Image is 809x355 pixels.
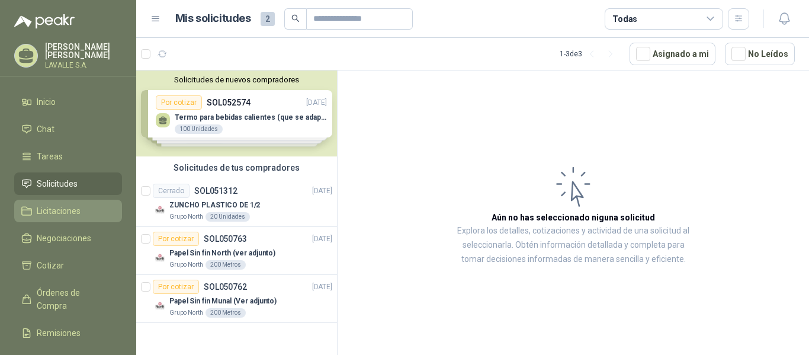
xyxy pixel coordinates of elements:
div: Cerrado [153,184,190,198]
a: Solicitudes [14,172,122,195]
div: 200 Metros [206,308,246,318]
div: Por cotizar [153,232,199,246]
a: Órdenes de Compra [14,282,122,317]
p: Papel Sin fin North (ver adjunto) [169,248,275,259]
a: Chat [14,118,122,140]
p: SOL051312 [194,187,237,195]
span: Inicio [37,95,56,108]
span: Negociaciones [37,232,91,245]
p: [DATE] [312,234,332,245]
h3: Aún no has seleccionado niguna solicitud [492,211,655,224]
a: Por cotizarSOL050763[DATE] Company LogoPapel Sin fin North (ver adjunto)Grupo North200 Metros [136,227,337,275]
p: [PERSON_NAME] [PERSON_NAME] [45,43,122,59]
a: Por cotizarSOL050762[DATE] Company LogoPapel Sin fin Munal (Ver adjunto)Grupo North200 Metros [136,275,337,323]
a: Negociaciones [14,227,122,250]
span: Remisiones [37,327,81,340]
button: Solicitudes de nuevos compradores [141,75,332,84]
a: Cotizar [14,254,122,277]
span: Órdenes de Compra [37,286,111,312]
div: Por cotizar [153,280,199,294]
div: 200 Metros [206,260,246,270]
div: Solicitudes de tus compradores [136,156,337,179]
span: Tareas [37,150,63,163]
span: Chat [37,123,54,136]
p: Grupo North [169,260,203,270]
p: LAVALLE S.A. [45,62,122,69]
span: Solicitudes [37,177,78,190]
p: SOL050763 [204,235,247,243]
div: 20 Unidades [206,212,250,222]
h1: Mis solicitudes [175,10,251,27]
div: 1 - 3 de 3 [560,44,620,63]
img: Logo peakr [14,14,75,28]
a: Inicio [14,91,122,113]
a: Licitaciones [14,200,122,222]
p: ZUNCHO PLASTICO DE 1/2 [169,200,260,211]
span: Cotizar [37,259,64,272]
button: No Leídos [725,43,795,65]
p: [DATE] [312,186,332,197]
img: Company Logo [153,203,167,217]
img: Company Logo [153,251,167,265]
span: Licitaciones [37,204,81,218]
a: Tareas [14,145,122,168]
button: Asignado a mi [630,43,715,65]
div: Todas [612,12,637,25]
p: Grupo North [169,212,203,222]
p: [DATE] [312,282,332,293]
p: Explora los detalles, cotizaciones y actividad de una solicitud al seleccionarla. Obtén informaci... [456,224,691,267]
span: 2 [261,12,275,26]
p: SOL050762 [204,283,247,291]
p: Grupo North [169,308,203,318]
a: Remisiones [14,322,122,344]
p: Papel Sin fin Munal (Ver adjunto) [169,296,277,307]
a: CerradoSOL051312[DATE] Company LogoZUNCHO PLASTICO DE 1/2Grupo North20 Unidades [136,179,337,227]
span: search [291,14,300,23]
div: Solicitudes de nuevos compradoresPor cotizarSOL052574[DATE] Termo para bebidas calientes (que se ... [136,71,337,156]
img: Company Logo [153,299,167,313]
